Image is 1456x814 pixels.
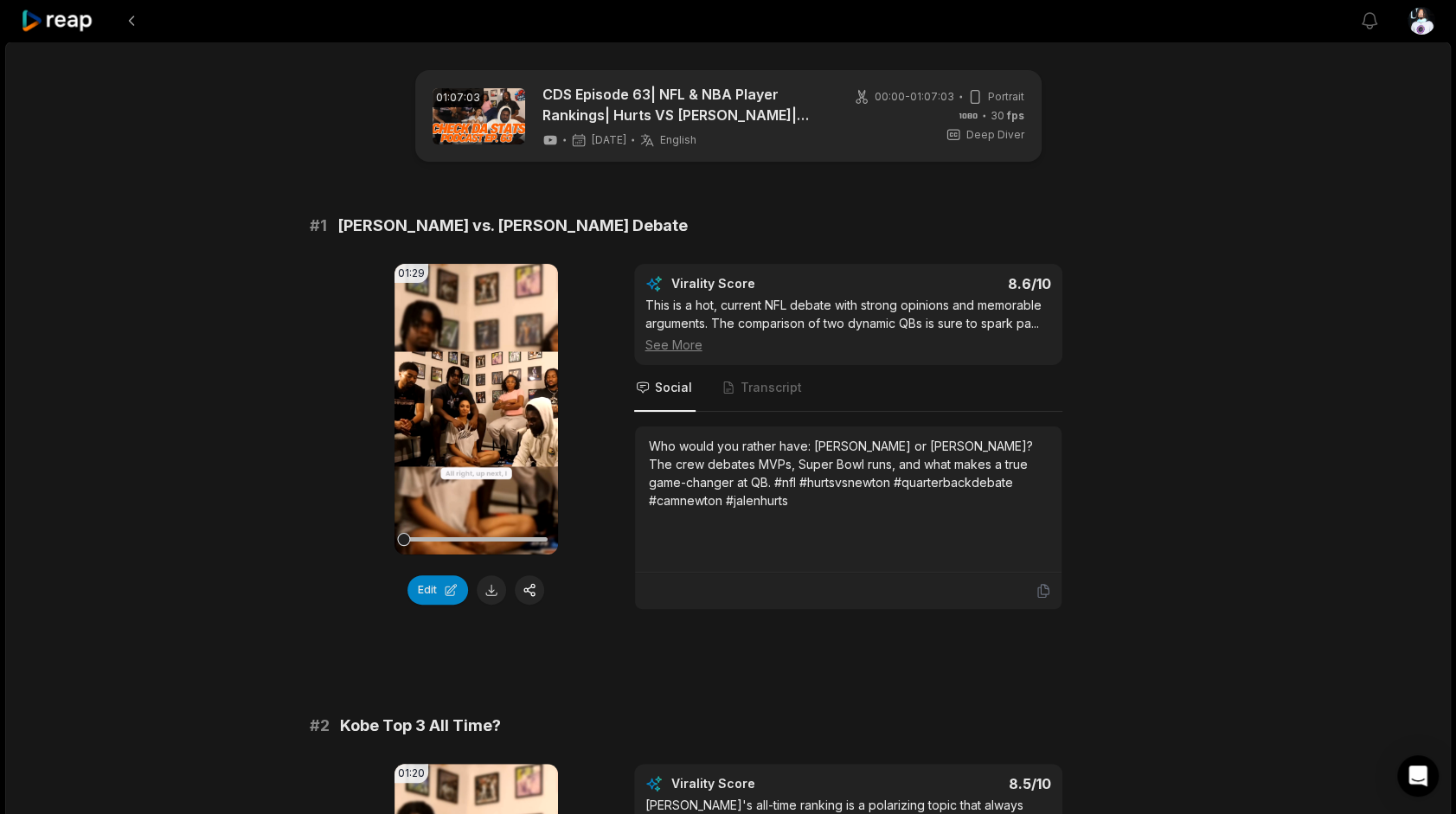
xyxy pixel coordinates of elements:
[310,714,330,738] span: # 2
[592,133,626,147] span: [DATE]
[310,214,327,238] span: # 1
[645,296,1051,354] div: This is a hot, current NFL debate with strong opinions and memorable arguments. The comparison of...
[865,275,1051,292] div: 8.6 /10
[671,275,857,292] div: Virality Score
[655,379,692,396] span: Social
[645,336,1051,354] div: See More
[966,127,1024,143] span: Deep Diver
[875,89,954,105] span: 00:00 - 01:07:03
[1397,755,1439,797] div: Open Intercom Messenger
[1007,109,1024,122] span: fps
[337,214,688,238] span: [PERSON_NAME] vs. [PERSON_NAME] Debate
[542,84,833,125] a: CDS Episode 63| NFL & NBA Player Rankings| Hurts VS [PERSON_NAME]| What Gender Cheats More?| CDS ...
[634,365,1062,412] nav: Tabs
[340,714,501,738] span: Kobe Top 3 All Time?
[671,775,857,792] div: Virality Score
[988,89,1024,105] span: Portrait
[660,133,696,147] span: English
[407,575,468,605] button: Edit
[991,108,1024,124] span: 30
[394,264,558,554] video: Your browser does not support mp4 format.
[741,379,802,396] span: Transcript
[865,775,1051,792] div: 8.5 /10
[649,437,1048,510] div: Who would you rather have: [PERSON_NAME] or [PERSON_NAME]? The crew debates MVPs, Super Bowl runs...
